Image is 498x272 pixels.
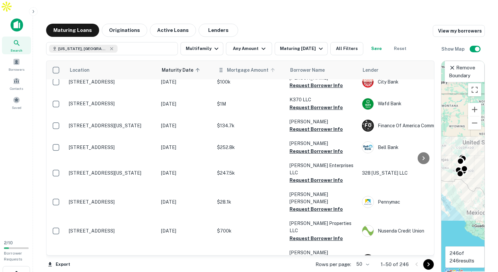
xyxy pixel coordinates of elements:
button: Zoom out [468,116,481,130]
button: Zoom in [468,103,481,116]
button: [US_STATE], [GEOGRAPHIC_DATA] [46,42,178,55]
button: Multifamily [180,42,223,55]
div: Nusenda Credit Union [362,225,461,237]
span: Saved [12,105,21,110]
button: Reset [390,42,411,55]
button: Active Loans [150,24,196,37]
p: $100k [217,78,283,86]
p: $252.8k [217,144,283,151]
span: Maturity Date [162,66,202,74]
button: Originations [102,24,147,37]
img: picture [362,142,373,153]
p: [PERSON_NAME] Properties LLC [290,220,355,234]
p: $700k [217,227,283,235]
p: 328 [US_STATE] LLC [362,169,461,177]
p: $28.1k [217,198,283,206]
img: picture [362,98,373,110]
button: Request Borrower Info [290,147,343,155]
button: Maturing Loans [46,24,99,37]
p: 246 of 246 results [450,249,480,265]
p: $247.5k [217,169,283,177]
button: Request Borrower Info [290,104,343,111]
p: [STREET_ADDRESS] [69,199,154,205]
img: picture [362,196,373,208]
p: Remove Boundary [449,64,480,79]
button: Export [46,260,72,269]
div: Maturing [DATE] [280,45,325,53]
p: F O [365,122,371,129]
img: picture [362,225,373,236]
p: [DATE] [161,78,210,86]
div: Bell Bank [362,141,461,153]
a: Contacts [2,75,31,92]
a: Saved [2,94,31,111]
p: [DATE] [161,198,210,206]
th: Maturity Date [158,61,214,79]
p: [STREET_ADDRESS] [69,144,154,150]
span: Lender [363,66,378,74]
span: Mortgage Amount [227,66,277,74]
div: City Bank [362,76,461,88]
img: capitalize-icon.png [11,18,23,32]
p: [PERSON_NAME] [290,140,355,147]
button: Request Borrower Info [290,176,343,184]
button: Request Borrower Info [290,125,343,133]
p: [PERSON_NAME] Enterprises LLC [290,162,355,176]
th: Location [66,61,158,79]
button: Request Borrower Info [290,235,343,242]
span: Borrower Name [290,66,325,74]
button: Go to next page [423,259,434,270]
span: Search [11,48,22,53]
th: Mortgage Amount [214,61,286,79]
iframe: Chat Widget [465,219,498,251]
p: [STREET_ADDRESS][US_STATE] [69,123,154,129]
p: [DATE] [161,122,210,129]
span: [US_STATE], [GEOGRAPHIC_DATA] [58,46,108,52]
div: Pennymac [362,196,461,208]
p: Rows per page: [316,260,351,268]
div: 50 [354,260,370,269]
span: Borrowers [9,67,24,72]
p: [STREET_ADDRESS][US_STATE] [69,170,154,176]
div: Wafd Bank [362,98,461,110]
p: [DATE] [161,100,210,108]
p: [PERSON_NAME] [PERSON_NAME] [290,191,355,205]
button: Maturing [DATE] [275,42,328,55]
button: Request Borrower Info [290,205,343,213]
p: $134.7k [217,122,283,129]
span: Location [69,66,90,74]
button: Lenders [199,24,238,37]
th: Lender [359,61,464,79]
p: [DATE] [161,227,210,235]
button: Any Amount [226,42,272,55]
p: [STREET_ADDRESS] [69,79,154,85]
img: picture [362,76,373,87]
p: 1–50 of 246 [381,260,409,268]
p: [STREET_ADDRESS] [69,228,154,234]
span: Borrower Requests [4,251,22,261]
a: View my borrowers [433,25,485,37]
p: [DATE] [161,169,210,177]
span: Contacts [10,86,23,91]
p: [PERSON_NAME] [PERSON_NAME] [290,249,355,263]
div: Finance Of America Comm'l LLC [362,120,461,132]
a: Search [2,37,31,54]
p: [STREET_ADDRESS] [69,101,154,107]
button: Request Borrower Info [290,82,343,89]
button: All Filters [330,42,363,55]
a: Borrowers [2,56,31,73]
span: 2 / 10 [4,240,13,245]
p: [PERSON_NAME] [290,118,355,125]
h6: Show Map [441,45,466,53]
div: Township Of Wall [362,254,461,266]
p: K370 LLC [290,96,355,103]
button: Toggle fullscreen view [468,83,481,96]
th: Borrower Name [286,61,359,79]
p: $1M [217,100,283,108]
button: Save your search to get updates of matches that match your search criteria. [366,42,387,55]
